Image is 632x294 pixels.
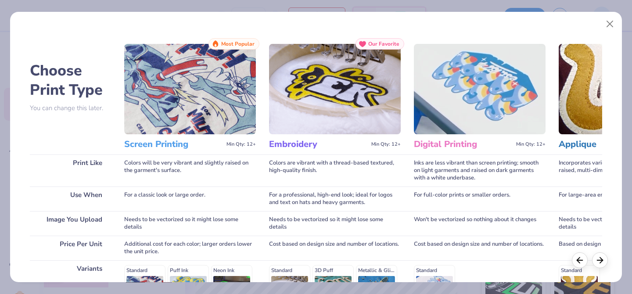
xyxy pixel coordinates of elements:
span: Min Qty: 12+ [371,141,401,147]
div: Image You Upload [30,211,111,236]
p: You can change this later. [30,104,111,112]
span: Min Qty: 12+ [226,141,256,147]
h2: Choose Print Type [30,61,111,100]
div: Colors will be very vibrant and slightly raised on the garment's surface. [124,154,256,186]
div: Won't be vectorized so nothing about it changes [414,211,546,236]
div: Use When [30,186,111,211]
img: Digital Printing [414,44,546,134]
div: Colors are vibrant with a thread-based textured, high-quality finish. [269,154,401,186]
div: Additional cost for each color; larger orders lower the unit price. [124,236,256,260]
div: For a professional, high-end look; ideal for logos and text on hats and heavy garments. [269,186,401,211]
span: Most Popular [221,41,255,47]
div: Print Like [30,154,111,186]
button: Close [602,16,618,32]
div: Cost based on design size and number of locations. [414,236,546,260]
img: Embroidery [269,44,401,134]
h3: Embroidery [269,139,368,150]
h3: Screen Printing [124,139,223,150]
div: For a classic look or large order. [124,186,256,211]
div: Inks are less vibrant than screen printing; smooth on light garments and raised on dark garments ... [414,154,546,186]
h3: Digital Printing [414,139,513,150]
span: Our Favorite [368,41,399,47]
div: Needs to be vectorized so it might lose some details [269,211,401,236]
span: Min Qty: 12+ [516,141,546,147]
div: Needs to be vectorized so it might lose some details [124,211,256,236]
div: For full-color prints or smaller orders. [414,186,546,211]
div: Price Per Unit [30,236,111,260]
img: Screen Printing [124,44,256,134]
div: Cost based on design size and number of locations. [269,236,401,260]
